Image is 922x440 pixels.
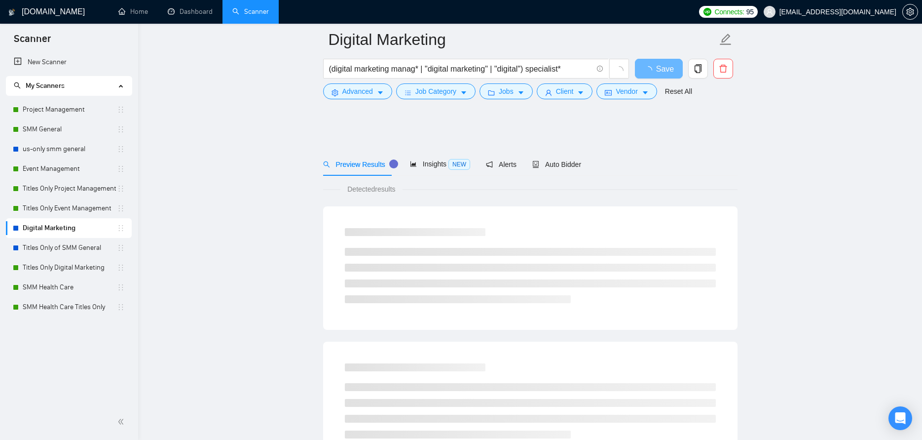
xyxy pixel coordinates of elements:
li: Event Management [6,159,132,179]
span: robot [532,161,539,168]
a: Digital Marketing [23,218,117,238]
span: Jobs [499,86,514,97]
span: Advanced [342,86,373,97]
button: copy [688,59,708,79]
button: settingAdvancedcaret-down [323,83,392,99]
span: Job Category [415,86,456,97]
li: New Scanner [6,52,132,72]
span: notification [486,161,493,168]
li: Titles Only of SMM General [6,238,132,258]
li: Titles Only Project Management [6,179,132,199]
span: Alerts [486,160,516,168]
button: folderJobscaret-down [479,83,533,99]
span: 95 [746,6,754,17]
a: SMM Health Care Titles Only [23,297,117,317]
a: SMM Health Care [23,278,117,297]
li: us-only smm general [6,139,132,159]
span: info-circle [597,66,603,72]
span: search [323,161,330,168]
span: setting [903,8,918,16]
button: barsJob Categorycaret-down [396,83,476,99]
span: Preview Results [323,160,394,168]
span: holder [117,244,125,252]
a: Titles Only Project Management [23,179,117,199]
span: holder [117,224,125,232]
a: SMM General [23,120,117,139]
span: caret-down [642,89,649,96]
a: Titles Only of SMM General [23,238,117,258]
a: Titles Only Digital Marketing [23,258,117,278]
a: Event Management [23,159,117,179]
div: Tooltip anchor [389,160,398,168]
span: double-left [117,417,127,427]
span: holder [117,125,125,133]
a: us-only smm general [23,139,117,159]
span: Insights [410,160,470,168]
a: Titles Only Event Management [23,199,117,218]
span: loading [615,66,624,75]
button: Save [635,59,683,79]
span: edit [719,33,732,46]
span: area-chart [410,160,417,167]
span: caret-down [517,89,524,96]
a: searchScanner [232,7,269,16]
span: holder [117,264,125,272]
span: holder [117,145,125,153]
div: Open Intercom Messenger [888,406,912,430]
img: logo [8,4,15,20]
span: user [545,89,552,96]
span: My Scanners [14,81,65,90]
button: userClientcaret-down [537,83,593,99]
a: New Scanner [14,52,124,72]
span: Connects: [714,6,744,17]
span: holder [117,185,125,193]
a: Project Management [23,100,117,120]
a: Reset All [665,86,692,97]
span: holder [117,204,125,212]
span: idcard [605,89,612,96]
span: loading [644,66,656,74]
span: search [14,82,21,89]
img: upwork-logo.png [703,8,711,16]
button: delete [713,59,733,79]
li: SMM General [6,120,132,139]
span: holder [117,106,125,114]
a: setting [902,8,918,16]
span: caret-down [577,89,584,96]
span: bars [405,89,411,96]
li: Digital Marketing [6,218,132,238]
span: caret-down [460,89,467,96]
span: holder [117,303,125,311]
button: idcardVendorcaret-down [596,83,657,99]
input: Scanner name... [329,27,717,52]
span: Scanner [6,32,59,52]
input: Search Freelance Jobs... [329,63,592,75]
li: SMM Health Care [6,278,132,297]
span: NEW [448,159,470,170]
span: Client [556,86,574,97]
span: Detected results [340,184,402,195]
span: Save [656,63,674,75]
li: Project Management [6,100,132,120]
span: holder [117,165,125,173]
li: Titles Only Event Management [6,199,132,218]
li: Titles Only Digital Marketing [6,258,132,278]
span: user [766,8,773,15]
span: folder [488,89,495,96]
span: caret-down [377,89,384,96]
span: My Scanners [26,81,65,90]
span: Auto Bidder [532,160,581,168]
span: delete [714,64,733,73]
span: Vendor [616,86,637,97]
span: copy [689,64,707,73]
span: holder [117,283,125,291]
a: dashboardDashboard [168,7,213,16]
button: setting [902,4,918,20]
li: SMM Health Care Titles Only [6,297,132,317]
a: homeHome [118,7,148,16]
span: setting [332,89,338,96]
